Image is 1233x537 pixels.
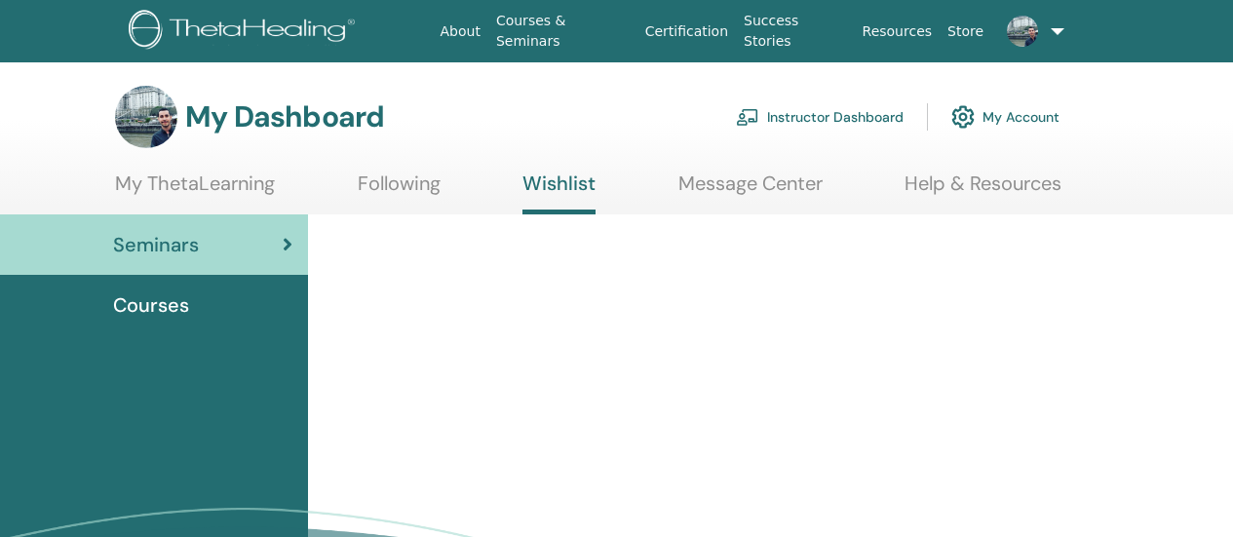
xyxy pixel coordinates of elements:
[951,96,1060,138] a: My Account
[115,86,177,148] img: default.jpg
[736,96,904,138] a: Instructor Dashboard
[522,172,596,214] a: Wishlist
[488,3,637,59] a: Courses & Seminars
[1007,16,1038,47] img: default.jpg
[185,99,384,134] h3: My Dashboard
[113,290,189,320] span: Courses
[736,3,854,59] a: Success Stories
[940,14,991,50] a: Store
[855,14,941,50] a: Resources
[951,100,975,134] img: cog.svg
[433,14,488,50] a: About
[129,10,362,54] img: logo.png
[736,108,759,126] img: chalkboard-teacher.svg
[678,172,823,210] a: Message Center
[358,172,441,210] a: Following
[113,230,199,259] span: Seminars
[905,172,1061,210] a: Help & Resources
[115,172,275,210] a: My ThetaLearning
[637,14,736,50] a: Certification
